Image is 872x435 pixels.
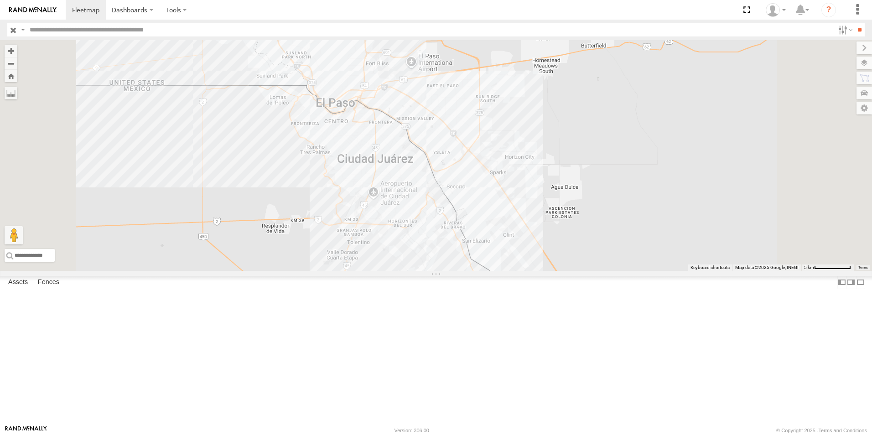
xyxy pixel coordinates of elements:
[5,45,17,57] button: Zoom in
[4,276,32,289] label: Assets
[5,226,23,244] button: Drag Pegman onto the map to open Street View
[846,276,856,289] label: Dock Summary Table to the Right
[856,102,872,114] label: Map Settings
[5,70,17,82] button: Zoom Home
[5,426,47,435] a: Visit our Website
[835,23,854,36] label: Search Filter Options
[690,264,730,271] button: Keyboard shortcuts
[5,57,17,70] button: Zoom out
[858,266,868,269] a: Terms (opens in new tab)
[763,3,789,17] div: Alonso Dominguez
[9,7,57,13] img: rand-logo.svg
[33,276,64,289] label: Fences
[19,23,26,36] label: Search Query
[856,276,865,289] label: Hide Summary Table
[776,428,867,433] div: © Copyright 2025 -
[394,428,429,433] div: Version: 306.00
[804,265,814,270] span: 5 km
[821,3,836,17] i: ?
[5,87,17,99] label: Measure
[819,428,867,433] a: Terms and Conditions
[735,265,799,270] span: Map data ©2025 Google, INEGI
[801,264,854,271] button: Map Scale: 5 km per 77 pixels
[837,276,846,289] label: Dock Summary Table to the Left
